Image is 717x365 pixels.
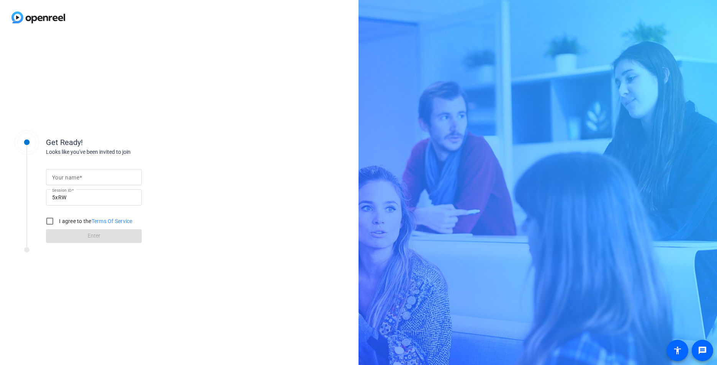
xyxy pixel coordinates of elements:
[46,148,199,156] div: Looks like you've been invited to join
[698,346,707,355] mat-icon: message
[57,217,133,225] label: I agree to the
[52,188,72,192] mat-label: Session ID
[52,174,79,181] mat-label: Your name
[46,137,199,148] div: Get Ready!
[92,218,133,224] a: Terms Of Service
[673,346,682,355] mat-icon: accessibility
